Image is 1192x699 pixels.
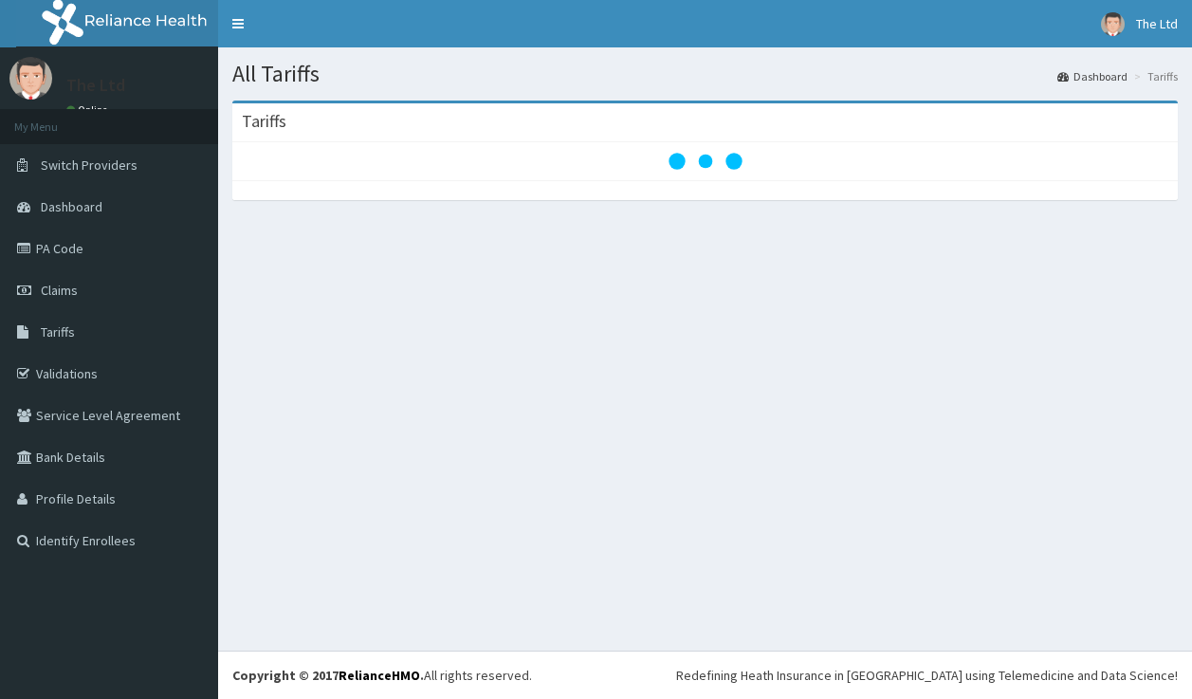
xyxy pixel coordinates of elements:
h1: All Tariffs [232,62,1178,86]
span: Tariffs [41,323,75,340]
a: RelianceHMO [339,667,420,684]
img: User Image [9,57,52,100]
h3: Tariffs [242,113,286,130]
a: Online [66,103,112,117]
li: Tariffs [1129,68,1178,84]
div: Redefining Heath Insurance in [GEOGRAPHIC_DATA] using Telemedicine and Data Science! [676,666,1178,685]
p: The Ltd [66,77,125,94]
span: Claims [41,282,78,299]
a: Dashboard [1057,68,1128,84]
img: User Image [1101,12,1125,36]
footer: All rights reserved. [218,651,1192,699]
strong: Copyright © 2017 . [232,667,424,684]
span: Dashboard [41,198,102,215]
span: The Ltd [1136,15,1178,32]
svg: audio-loading [668,123,743,199]
span: Switch Providers [41,156,138,174]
